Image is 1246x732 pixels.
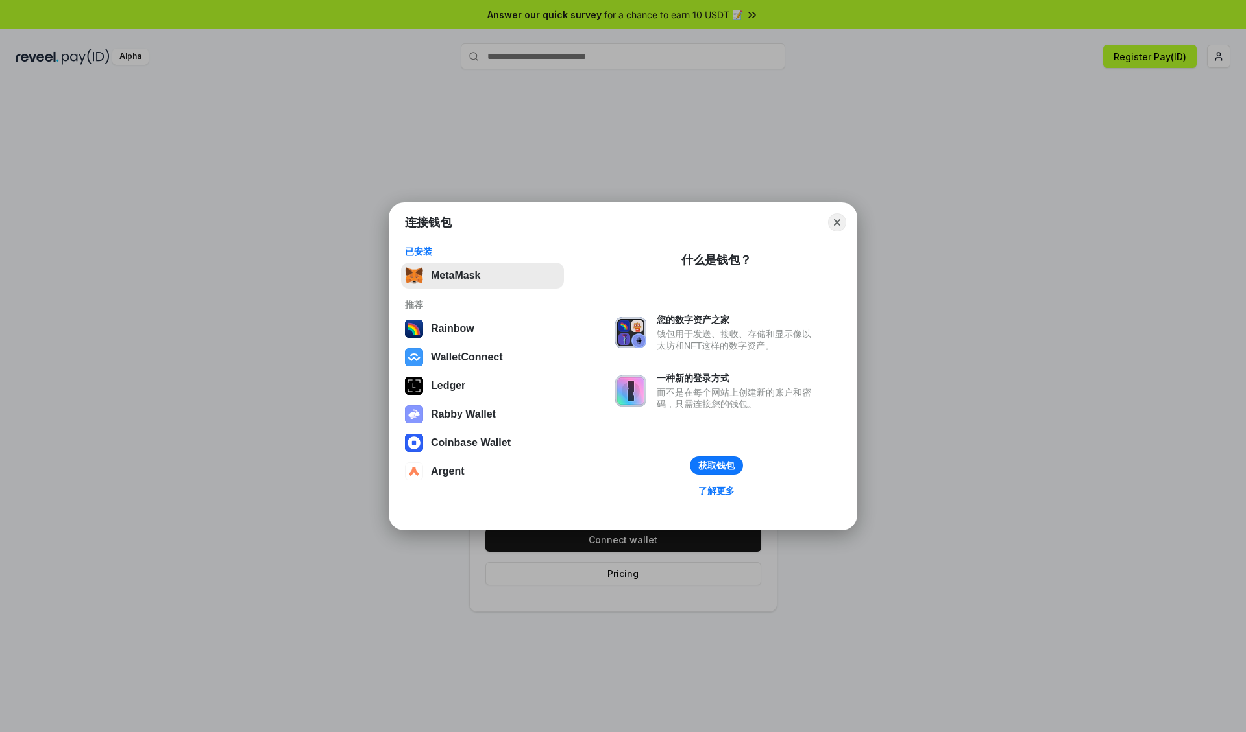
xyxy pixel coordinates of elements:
[405,246,560,257] div: 已安装
[401,373,564,399] button: Ledger
[405,320,423,338] img: svg+xml,%3Csvg%20width%3D%22120%22%20height%3D%22120%22%20viewBox%3D%220%200%20120%20120%22%20fil...
[431,323,474,335] div: Rainbow
[405,266,423,285] img: svg+xml,%3Csvg%20fill%3D%22none%22%20height%3D%2233%22%20viewBox%3D%220%200%2035%2033%22%20width%...
[657,386,818,410] div: 而不是在每个网站上创建新的账户和密码，只需连接您的钱包。
[828,213,846,231] button: Close
[431,380,465,392] div: Ledger
[405,405,423,423] img: svg+xml,%3Csvg%20xmlns%3D%22http%3A%2F%2Fwww.w3.org%2F2000%2Fsvg%22%20fill%3D%22none%22%20viewBox...
[401,430,564,456] button: Coinbase Wallet
[405,348,423,366] img: svg+xml,%3Csvg%20width%3D%2228%22%20height%3D%2228%22%20viewBox%3D%220%200%2028%2028%22%20fill%3D...
[401,344,564,370] button: WalletConnect
[431,351,503,363] div: WalletConnect
[431,466,465,477] div: Argent
[431,408,496,420] div: Rabby Wallet
[405,377,423,395] img: svg+xml,%3Csvg%20xmlns%3D%22http%3A%2F%2Fwww.w3.org%2F2000%2Fsvg%22%20width%3D%2228%22%20height%3...
[690,456,743,475] button: 获取钱包
[405,299,560,311] div: 推荐
[615,317,646,348] img: svg+xml,%3Csvg%20xmlns%3D%22http%3A%2F%2Fwww.w3.org%2F2000%2Fsvg%22%20fill%3D%22none%22%20viewBox...
[405,462,423,480] img: svg+xml,%3Csvg%20width%3D%2228%22%20height%3D%2228%22%20viewBox%3D%220%200%2028%2028%22%20fill%3D...
[431,437,511,449] div: Coinbase Wallet
[698,485,735,497] div: 了解更多
[405,434,423,452] img: svg+xml,%3Csvg%20width%3D%2228%22%20height%3D%2228%22%20viewBox%3D%220%200%2028%2028%22%20fill%3D...
[690,482,742,499] a: 了解更多
[657,314,818,325] div: 您的数字资产之家
[401,401,564,427] button: Rabby Wallet
[657,372,818,384] div: 一种新的登录方式
[681,252,751,268] div: 什么是钱包？
[401,458,564,484] button: Argent
[615,375,646,407] img: svg+xml,%3Csvg%20xmlns%3D%22http%3A%2F%2Fwww.w3.org%2F2000%2Fsvg%22%20fill%3D%22none%22%20viewBox...
[401,263,564,289] button: MetaMask
[698,460,735,471] div: 获取钱包
[405,215,452,230] h1: 连接钱包
[657,328,818,351] div: 钱包用于发送、接收、存储和显示像以太坊和NFT这样的数字资产。
[401,316,564,342] button: Rainbow
[431,270,480,281] div: MetaMask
